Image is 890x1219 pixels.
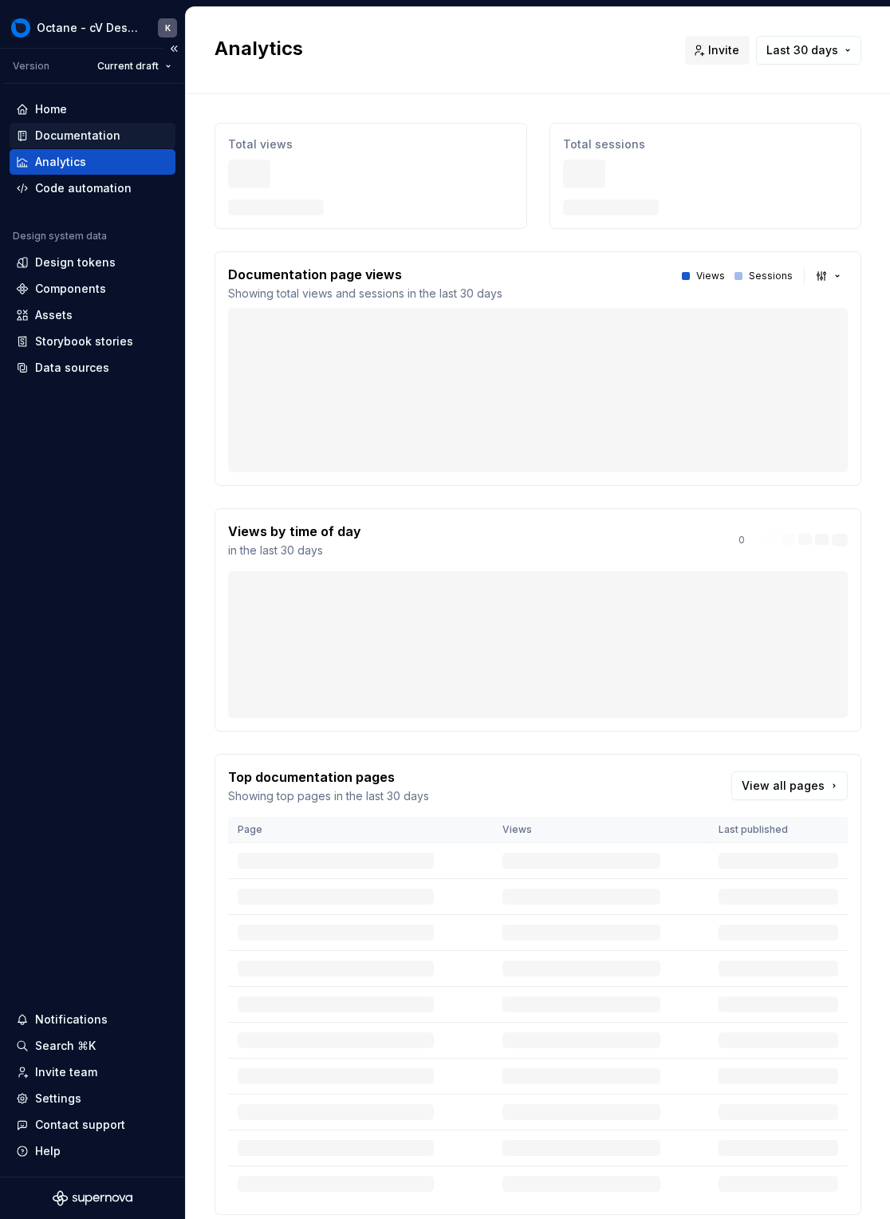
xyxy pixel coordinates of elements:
div: Components [35,281,106,297]
span: Invite [708,42,739,58]
div: Assets [35,307,73,323]
svg: Supernova Logo [53,1190,132,1206]
div: Help [35,1143,61,1159]
div: Contact support [35,1117,125,1133]
div: Version [13,60,49,73]
div: Documentation [35,128,120,144]
a: View all pages [731,771,848,800]
p: Total sessions [563,136,849,152]
a: Assets [10,302,175,328]
div: Storybook stories [35,333,133,349]
a: Invite team [10,1059,175,1085]
p: Documentation page views [228,265,502,284]
p: Views [696,270,725,282]
a: Settings [10,1086,175,1111]
p: in the last 30 days [228,542,361,558]
div: Analytics [35,154,86,170]
button: Last 30 days [756,36,861,65]
a: Storybook stories [10,329,175,354]
button: Current draft [90,55,179,77]
button: Contact support [10,1112,175,1138]
p: Sessions [749,270,793,282]
p: Views by time of day [228,522,361,541]
span: Last 30 days [766,42,838,58]
th: Page [228,817,493,843]
div: Design tokens [35,254,116,270]
a: Analytics [10,149,175,175]
div: Search ⌘K [35,1038,96,1054]
div: Data sources [35,360,109,376]
a: Documentation [10,123,175,148]
a: Code automation [10,176,175,201]
a: Home [10,97,175,122]
button: Invite [685,36,750,65]
p: Top documentation pages [228,767,429,787]
button: Octane - cV Design SystemK [3,10,182,45]
div: Octane - cV Design System [37,20,139,36]
h2: Analytics [215,36,303,61]
img: 26998d5e-8903-4050-8939-6da79a9ddf72.png [11,18,30,37]
div: Design system data [13,230,107,243]
a: Components [10,276,175,302]
span: View all pages [742,778,825,794]
p: Showing top pages in the last 30 days [228,788,429,804]
button: Collapse sidebar [163,37,185,60]
button: Search ⌘K [10,1033,175,1059]
div: Invite team [35,1064,97,1080]
div: K [165,22,171,34]
button: Help [10,1138,175,1164]
p: Showing total views and sessions in the last 30 days [228,286,502,302]
div: Notifications [35,1012,108,1028]
div: Home [35,101,67,117]
button: Notifications [10,1007,175,1032]
th: Views [493,817,709,843]
div: Code automation [35,180,132,196]
p: Total views [228,136,514,152]
p: 0 [738,534,745,546]
span: Current draft [97,60,159,73]
a: Data sources [10,355,175,381]
th: Last published [709,817,848,843]
div: Settings [35,1091,81,1107]
a: Design tokens [10,250,175,275]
